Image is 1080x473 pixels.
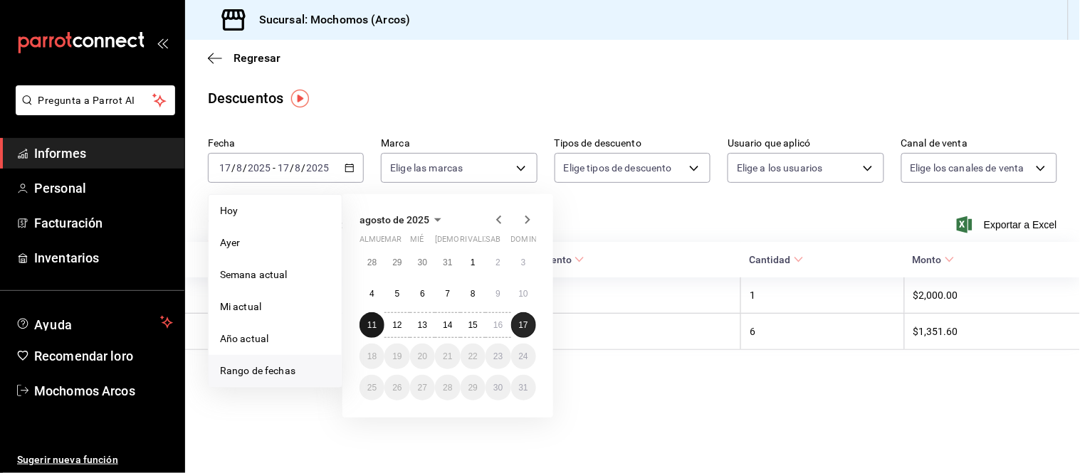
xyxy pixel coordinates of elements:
[360,375,384,400] button: 25 de agosto de 2025
[360,250,384,275] button: 28 de julio de 2025
[410,235,424,250] abbr: miércoles
[750,326,755,338] font: 6
[369,289,374,299] abbr: 4 de agosto de 2025
[486,312,510,338] button: 16 de agosto de 2025
[410,235,424,244] font: mié
[360,214,429,225] font: agosto de 2025
[511,250,536,275] button: 3 de agosto de 2025
[418,320,427,330] abbr: 13 de agosto de 2025
[521,257,526,267] font: 3
[418,351,427,361] abbr: 20 de agosto de 2025
[750,255,791,266] font: Cantidad
[384,235,402,244] font: mar
[486,235,500,250] abbr: sábado
[471,289,476,299] abbr: 8 de agosto de 2025
[16,85,175,115] button: Pregunta a Parrot AI
[519,383,528,393] font: 31
[290,162,294,174] font: /
[384,235,402,250] abbr: martes
[728,138,810,149] font: Usuario que aplicó
[360,235,402,244] font: almuerzo
[493,351,503,361] font: 23
[468,351,478,361] font: 22
[302,162,306,174] font: /
[493,351,503,361] abbr: 23 de agosto de 2025
[496,289,500,299] abbr: 9 de agosto de 2025
[418,383,427,393] abbr: 27 de agosto de 2025
[220,237,241,248] font: Ayer
[750,253,804,265] span: Cantidad
[295,162,302,174] input: --
[461,375,486,400] button: 29 de agosto de 2025
[410,281,435,307] button: 6 de agosto de 2025
[486,281,510,307] button: 9 de agosto de 2025
[410,344,435,369] button: 20 de agosto de 2025
[468,383,478,393] abbr: 29 de agosto de 2025
[446,289,451,299] font: 7
[486,235,500,244] font: sab
[486,344,510,369] button: 23 de agosto de 2025
[913,326,958,338] font: $1,351.60
[10,103,175,118] a: Pregunta a Parrot AI
[519,320,528,330] font: 17
[493,320,503,330] abbr: 16 de agosto de 2025
[418,351,427,361] font: 20
[220,205,238,216] font: Hoy
[34,383,135,398] font: Mochomos Arcos
[960,216,1057,233] button: Exportar a Excel
[435,375,460,400] button: 28 de agosto de 2025
[486,375,510,400] button: 30 de agosto de 2025
[392,351,402,361] abbr: 19 de agosto de 2025
[360,235,402,250] abbr: lunes
[410,250,435,275] button: 30 de julio de 2025
[360,281,384,307] button: 4 de agosto de 2025
[392,320,402,330] abbr: 12 de agosto de 2025
[443,320,452,330] abbr: 14 de agosto de 2025
[360,344,384,369] button: 18 de agosto de 2025
[519,289,528,299] abbr: 10 de agosto de 2025
[17,454,118,465] font: Sugerir nueva función
[468,320,478,330] font: 15
[208,51,281,65] button: Regresar
[443,351,452,361] abbr: 21 de agosto de 2025
[291,90,309,107] img: Marcador de información sobre herramientas
[511,235,545,250] abbr: domingo
[468,383,478,393] font: 29
[384,312,409,338] button: 12 de agosto de 2025
[496,257,500,267] font: 2
[737,162,823,174] font: Elige a los usuarios
[418,320,427,330] font: 13
[519,320,528,330] abbr: 17 de agosto de 2025
[443,351,452,361] font: 21
[306,162,330,174] input: ----
[38,95,135,106] font: Pregunta a Parrot AI
[461,312,486,338] button: 15 de agosto de 2025
[259,13,410,26] font: Sucursal: Mochomos (Arcos)
[392,383,402,393] font: 26
[435,281,460,307] button: 7 de agosto de 2025
[367,383,377,393] abbr: 25 de agosto de 2025
[208,90,283,107] font: Descuentos
[496,289,500,299] font: 9
[384,281,409,307] button: 5 de agosto de 2025
[496,257,500,267] abbr: 2 de agosto de 2025
[367,383,377,393] font: 25
[392,383,402,393] abbr: 26 de agosto de 2025
[220,301,261,312] font: Mi actual
[471,257,476,267] abbr: 1 de agosto de 2025
[555,138,641,149] font: Tipos de descuento
[521,257,526,267] abbr: 3 de agosto de 2025
[367,320,377,330] abbr: 11 de agosto de 2025
[511,375,536,400] button: 31 de agosto de 2025
[564,162,672,174] font: Elige tipos de descuento
[384,344,409,369] button: 19 de agosto de 2025
[911,162,1024,174] font: Elige los canales de venta
[34,146,86,161] font: Informes
[519,351,528,361] abbr: 24 de agosto de 2025
[435,235,519,244] font: [DEMOGRAPHIC_DATA]
[913,290,958,302] font: $2,000.00
[519,289,528,299] font: 10
[34,216,103,230] font: Facturación
[486,250,510,275] button: 2 de agosto de 2025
